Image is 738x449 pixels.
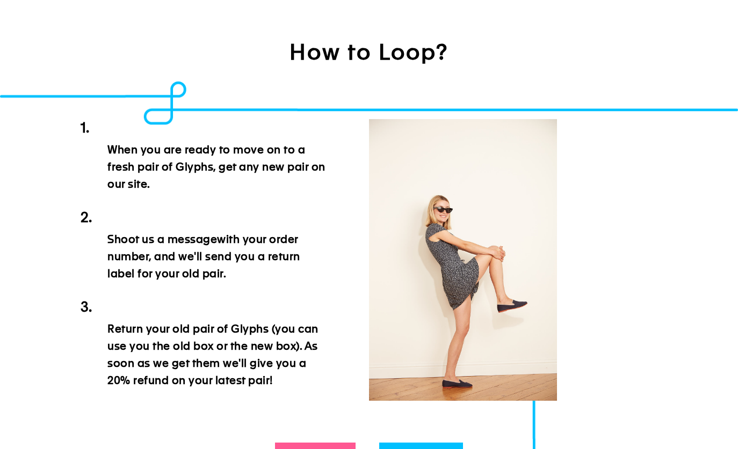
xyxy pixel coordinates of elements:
p: When you are ready to move on to a fresh pair of Glyphs, get any new pair on our site. [81,141,326,193]
p: with your order number, and we'll send you a return label for your old pair. [81,231,326,282]
p: Return your old pair of Glyphs (you can use you the old box or the new box). As soon as we get th... [81,320,326,389]
a: Shoot us a message [107,233,217,245]
iframe: Glyph - Referral program [723,178,738,271]
img: 20190819-Glyph9195.jpg [369,119,557,401]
